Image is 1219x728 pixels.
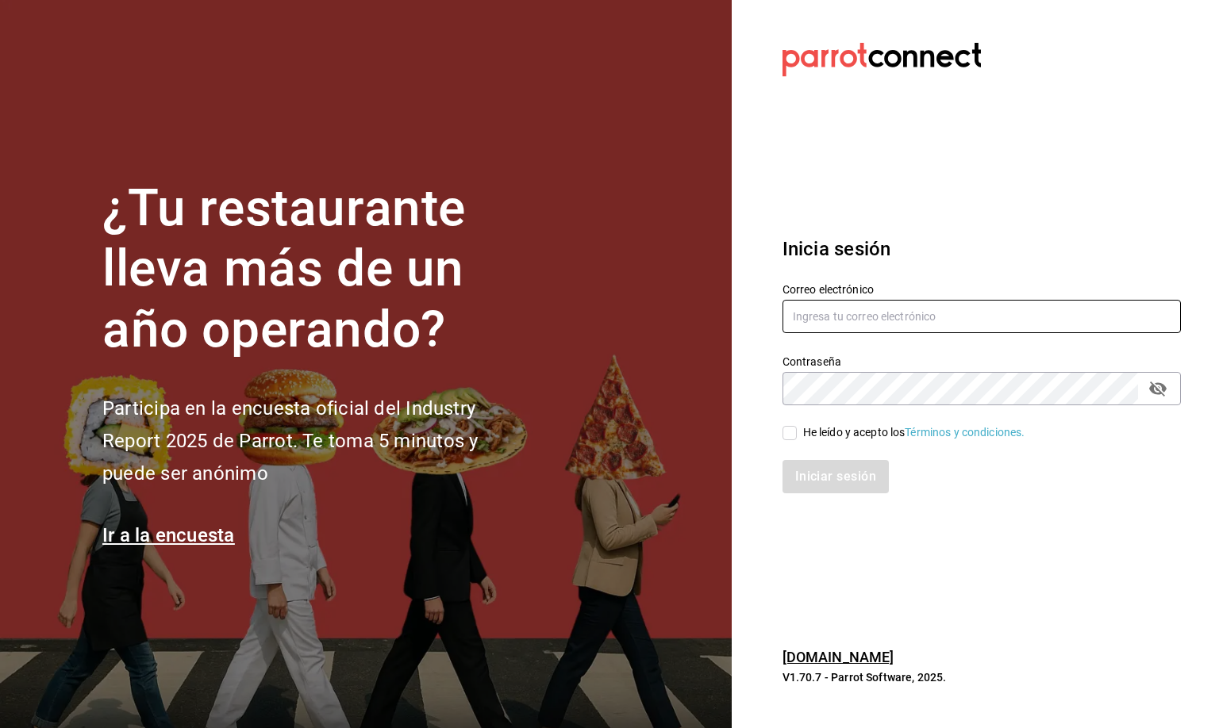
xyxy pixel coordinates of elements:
[803,424,1025,441] div: He leído y acepto los
[783,649,894,665] a: [DOMAIN_NAME]
[783,235,1181,263] h3: Inicia sesión
[102,393,531,489] h2: Participa en la encuesta oficial del Industry Report 2025 de Parrot. Te toma 5 minutos y puede se...
[102,178,531,361] h1: ¿Tu restaurante lleva más de un año operando?
[905,426,1025,439] a: Términos y condiciones.
[783,355,1181,366] label: Contraseña
[102,524,235,546] a: Ir a la encuesta
[783,669,1181,685] p: V1.70.7 - Parrot Software, 2025.
[783,283,1181,294] label: Correo electrónico
[1144,375,1171,402] button: passwordField
[783,300,1181,333] input: Ingresa tu correo electrónico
